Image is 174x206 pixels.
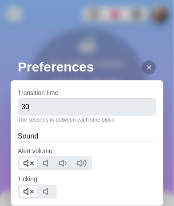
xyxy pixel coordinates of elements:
h2: Sound [18,131,156,142]
p: The seconds in-between each time block [18,116,156,124]
label: Transition time [18,89,58,96]
h2: Preferences [18,57,163,77]
label: Alert volume [18,147,52,154]
label: Ticking [18,176,37,183]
